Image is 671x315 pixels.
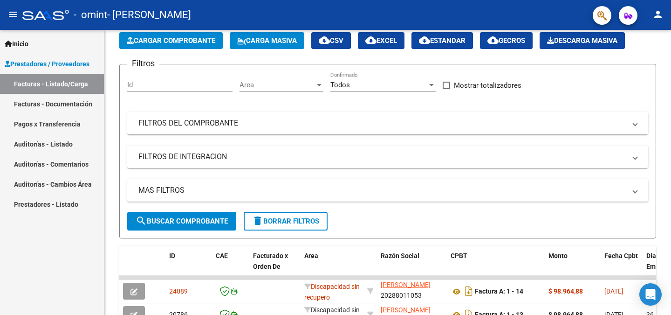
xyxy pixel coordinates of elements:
datatable-header-cell: Razón Social [377,246,447,287]
span: Inicio [5,39,28,49]
span: CPBT [451,252,467,259]
span: - omint [74,5,107,25]
datatable-header-cell: CPBT [447,246,545,287]
i: Descargar documento [463,284,475,299]
span: 24089 [169,287,188,295]
mat-icon: menu [7,9,19,20]
datatable-header-cell: Area [301,246,363,287]
mat-icon: cloud_download [419,35,430,46]
span: Area [304,252,318,259]
mat-expansion-panel-header: MAS FILTROS [127,179,648,202]
datatable-header-cell: CAE [212,246,249,287]
span: Todos [330,81,350,89]
span: CAE [216,252,228,259]
span: CSV [319,36,343,45]
mat-icon: cloud_download [365,35,377,46]
span: Borrar Filtros [252,217,319,225]
span: Monto [548,252,568,259]
datatable-header-cell: ID [165,246,212,287]
mat-icon: search [136,215,147,226]
mat-expansion-panel-header: FILTROS DE INTEGRACION [127,146,648,168]
button: Buscar Comprobante [127,212,236,231]
span: Descarga Masiva [547,36,617,45]
mat-icon: delete [252,215,263,226]
span: Discapacidad sin recupero [304,283,360,301]
span: Carga Masiva [237,36,297,45]
span: ID [169,252,175,259]
mat-panel-title: FILTROS DEL COMPROBANTE [138,118,626,128]
datatable-header-cell: Fecha Cpbt [601,246,643,287]
span: [PERSON_NAME] [381,281,431,288]
button: EXCEL [358,32,404,49]
app-download-masive: Descarga masiva de comprobantes (adjuntos) [540,32,625,49]
datatable-header-cell: Monto [545,246,601,287]
button: Carga Masiva [230,32,304,49]
button: Estandar [411,32,473,49]
mat-icon: cloud_download [319,35,330,46]
span: Estandar [419,36,466,45]
span: Cargar Comprobante [127,36,215,45]
datatable-header-cell: Facturado x Orden De [249,246,301,287]
mat-icon: cloud_download [487,35,499,46]
div: Open Intercom Messenger [639,283,662,306]
button: Borrar Filtros [244,212,328,231]
span: Buscar Comprobante [136,217,228,225]
mat-panel-title: MAS FILTROS [138,185,626,196]
div: 20288011053 [381,281,443,301]
span: - [PERSON_NAME] [107,5,191,25]
span: Fecha Cpbt [604,252,638,259]
span: Prestadores / Proveedores [5,59,89,69]
button: Descarga Masiva [540,32,625,49]
button: CSV [311,32,351,49]
span: EXCEL [365,36,397,45]
span: Facturado x Orden De [253,252,288,270]
span: Mostrar totalizadores [454,80,521,91]
mat-expansion-panel-header: FILTROS DEL COMPROBANTE [127,112,648,134]
span: [DATE] [604,287,623,295]
span: Razón Social [381,252,419,259]
mat-panel-title: FILTROS DE INTEGRACION [138,152,626,162]
strong: $ 98.964,88 [548,287,583,295]
mat-icon: person [652,9,664,20]
span: [PERSON_NAME] [381,306,431,314]
h3: Filtros [127,57,159,70]
span: Gecros [487,36,525,45]
button: Gecros [480,32,533,49]
span: Area [240,81,315,89]
strong: Factura A: 1 - 14 [475,288,523,295]
button: Cargar Comprobante [119,32,223,49]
